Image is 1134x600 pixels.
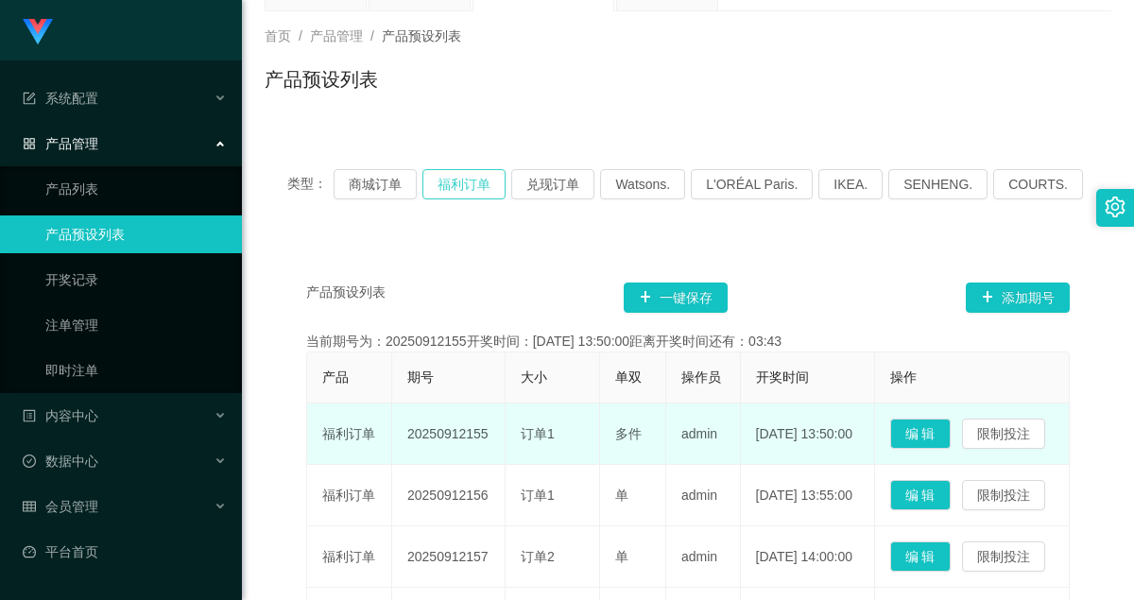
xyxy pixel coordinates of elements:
[45,306,227,344] a: 注单管理
[23,137,36,150] i: 图标: appstore-o
[890,369,917,385] span: 操作
[888,169,988,199] button: SENHENG.
[45,215,227,253] a: 产品预设列表
[23,454,98,469] span: 数据中心
[624,283,728,313] button: 图标: plus一键保存
[299,28,302,43] span: /
[23,499,98,514] span: 会员管理
[23,533,227,571] a: 图标: dashboard平台首页
[615,549,628,564] span: 单
[306,332,1070,351] div: 当前期号为：20250912155开奖时间：[DATE] 13:50:00距离开奖时间还有：03:43
[741,465,875,526] td: [DATE] 13:55:00
[615,369,642,385] span: 单双
[23,454,36,468] i: 图标: check-circle-o
[890,541,951,572] button: 编 辑
[741,526,875,588] td: [DATE] 14:00:00
[666,465,741,526] td: admin
[521,426,555,441] span: 订单1
[310,28,363,43] span: 产品管理
[23,92,36,105] i: 图标: form
[521,549,555,564] span: 订单2
[334,169,417,199] button: 商城订单
[666,526,741,588] td: admin
[600,169,685,199] button: Watsons.
[265,28,291,43] span: 首页
[392,403,506,465] td: 20250912155
[615,488,628,503] span: 单
[392,465,506,526] td: 20250912156
[45,351,227,389] a: 即时注单
[615,426,642,441] span: 多件
[307,465,392,526] td: 福利订单
[890,419,951,449] button: 编 辑
[741,403,875,465] td: [DATE] 13:50:00
[407,369,434,385] span: 期号
[45,170,227,208] a: 产品列表
[422,169,506,199] button: 福利订单
[23,500,36,513] i: 图标: table
[681,369,721,385] span: 操作员
[962,480,1045,510] button: 限制投注
[691,169,813,199] button: L'ORÉAL Paris.
[23,408,98,423] span: 内容中心
[818,169,883,199] button: IKEA.
[265,65,378,94] h1: 产品预设列表
[521,488,555,503] span: 订单1
[521,369,547,385] span: 大小
[23,136,98,151] span: 产品管理
[306,283,386,313] span: 产品预设列表
[307,526,392,588] td: 福利订单
[23,91,98,106] span: 系统配置
[392,526,506,588] td: 20250912157
[23,409,36,422] i: 图标: profile
[370,28,374,43] span: /
[45,261,227,299] a: 开奖记录
[382,28,461,43] span: 产品预设列表
[322,369,349,385] span: 产品
[666,403,741,465] td: admin
[511,169,594,199] button: 兑现订单
[890,480,951,510] button: 编 辑
[287,169,334,199] span: 类型：
[1105,197,1125,217] i: 图标: setting
[962,541,1045,572] button: 限制投注
[307,403,392,465] td: 福利订单
[23,19,53,45] img: logo.9652507e.png
[966,283,1070,313] button: 图标: plus添加期号
[993,169,1083,199] button: COURTS.
[962,419,1045,449] button: 限制投注
[756,369,809,385] span: 开奖时间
